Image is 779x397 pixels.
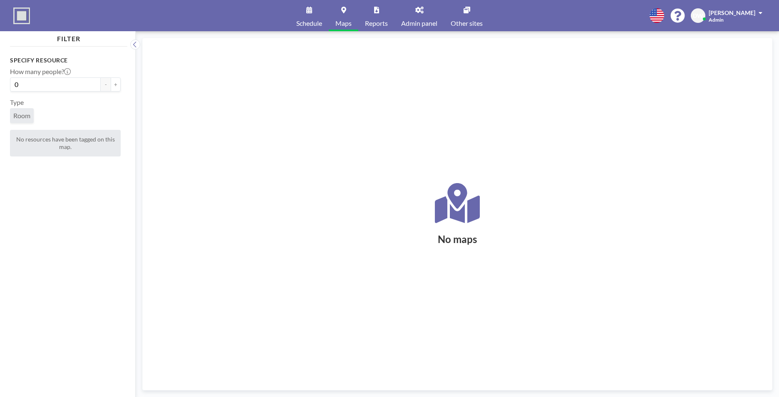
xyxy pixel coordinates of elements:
span: Schedule [296,20,322,27]
h2: No maps [438,233,477,246]
label: Type [10,98,24,107]
span: Admin [709,17,724,23]
img: organization-logo [13,7,30,24]
span: Admin panel [401,20,437,27]
label: How many people? [10,67,71,76]
span: Room [13,112,30,120]
span: [PERSON_NAME] [709,9,755,16]
span: DW [693,12,703,20]
div: No resources have been tagged on this map. [10,130,121,156]
h4: FILTER [10,31,127,43]
button: + [111,77,121,92]
span: Other sites [451,20,483,27]
button: - [101,77,111,92]
span: Reports [365,20,388,27]
h3: Specify resource [10,57,121,64]
span: Maps [335,20,352,27]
